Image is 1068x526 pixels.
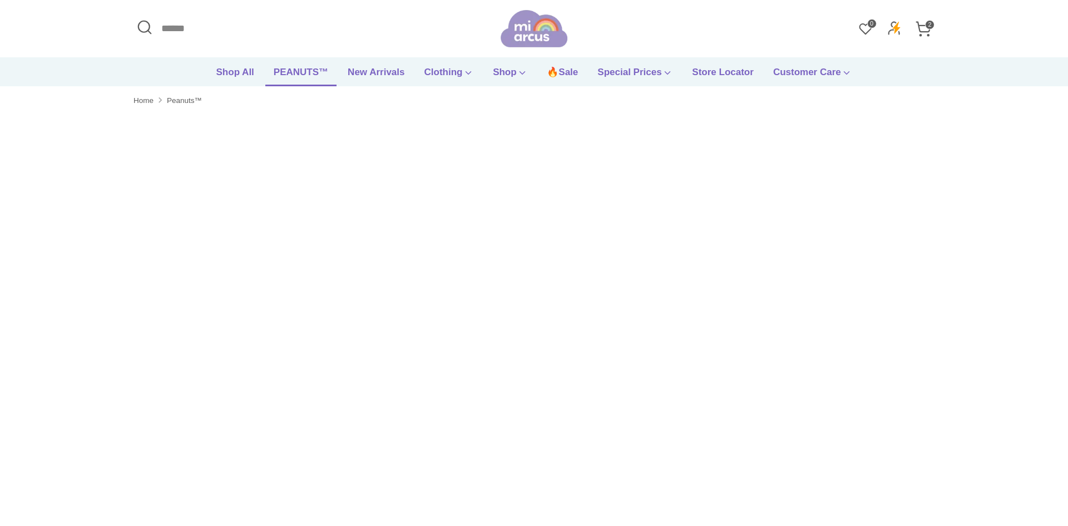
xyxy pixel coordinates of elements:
a: Store Locator [684,65,762,86]
span: 2 [925,20,934,30]
a: Customer Care [765,65,861,86]
a: Home [133,95,154,107]
a: PEANUTS™ [265,65,337,86]
a: New Arrivals [339,65,413,86]
span: 0 [867,19,877,28]
a: 🔥Sale [538,65,586,86]
a: Peanuts™ [167,95,202,107]
a: Special Prices [589,65,681,86]
a: Shop All [208,65,263,86]
button: Open Search [133,16,156,38]
a: Shop [484,65,536,86]
img: miarcus-logo [501,8,567,49]
nav: Breadcrumbs [133,86,934,115]
a: 2 [912,18,934,40]
a: Clothing [416,65,482,86]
